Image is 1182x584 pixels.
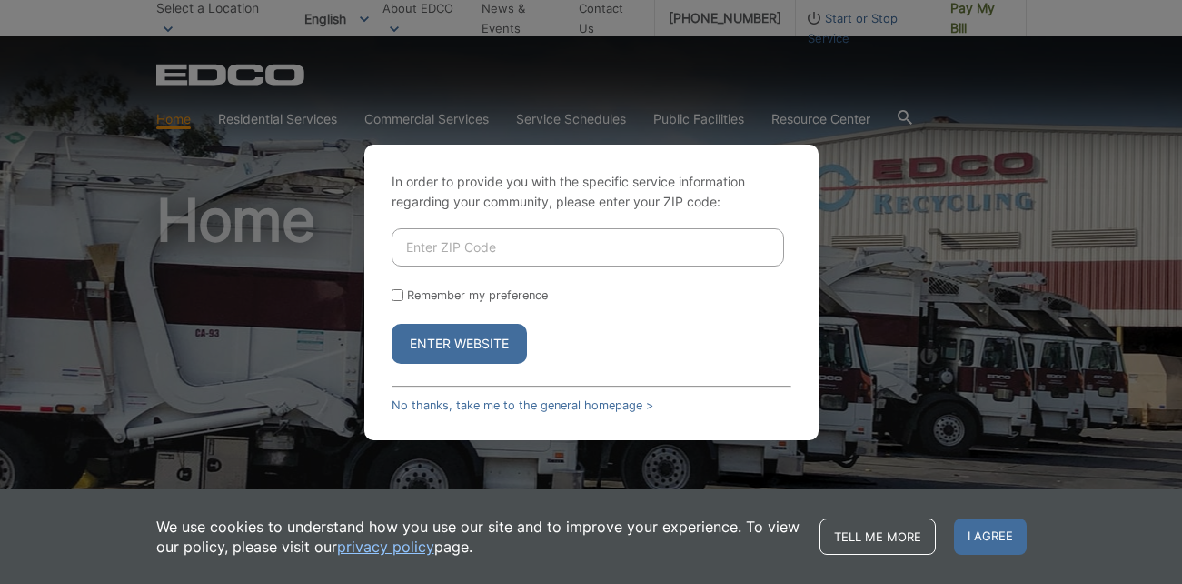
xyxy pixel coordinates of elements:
button: Enter Website [392,324,527,364]
a: privacy policy [337,537,434,557]
p: In order to provide you with the specific service information regarding your community, please en... [392,172,791,212]
a: Tell me more [819,519,936,555]
span: I agree [954,519,1027,555]
input: Enter ZIP Code [392,228,784,267]
p: We use cookies to understand how you use our site and to improve your experience. To view our pol... [156,517,801,557]
a: No thanks, take me to the general homepage > [392,398,653,412]
label: Remember my preference [407,288,548,302]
